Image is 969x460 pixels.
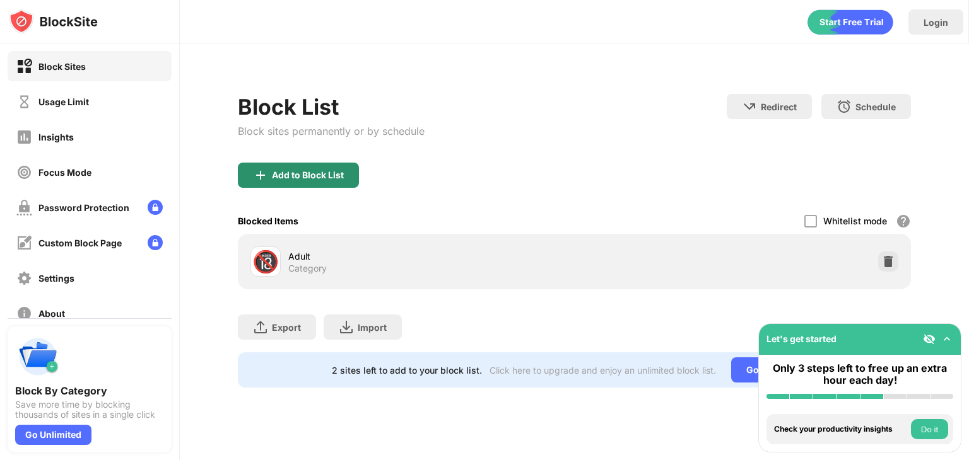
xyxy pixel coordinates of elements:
[911,419,948,439] button: Do it
[924,17,948,28] div: Login
[823,216,887,226] div: Whitelist mode
[16,164,32,180] img: focus-off.svg
[923,333,936,345] img: eye-not-visible.svg
[16,306,32,321] img: about-off.svg
[16,94,32,110] img: time-usage-off.svg
[15,334,61,379] img: push-categories.svg
[941,333,953,345] img: omni-setup-toggle.svg
[332,365,482,376] div: 2 sites left to add to your block list.
[38,202,129,213] div: Password Protection
[148,200,163,215] img: lock-menu.svg
[38,61,86,72] div: Block Sites
[15,425,91,445] div: Go Unlimited
[272,170,344,180] div: Add to Block List
[855,101,896,112] div: Schedule
[252,249,279,275] div: 🔞
[16,200,32,216] img: password-protection-off.svg
[807,9,893,35] div: animation
[238,125,425,137] div: Block sites permanently or by schedule
[15,400,164,420] div: Save more time by blocking thousands of sites in a single click
[731,357,818,382] div: Go Unlimited
[766,333,837,344] div: Let's get started
[358,322,387,333] div: Import
[38,96,89,107] div: Usage Limit
[766,362,953,386] div: Only 3 steps left to free up an extra hour each day!
[38,167,91,178] div: Focus Mode
[774,425,908,434] div: Check your productivity insights
[38,238,122,248] div: Custom Block Page
[761,101,797,112] div: Redirect
[490,365,716,376] div: Click here to upgrade and enjoy an unlimited block list.
[148,235,163,250] img: lock-menu.svg
[9,9,98,34] img: logo-blocksite.svg
[16,59,32,74] img: block-on.svg
[272,322,301,333] div: Export
[238,94,425,120] div: Block List
[38,308,65,319] div: About
[38,273,74,284] div: Settings
[288,250,574,263] div: Adult
[16,270,32,286] img: settings-off.svg
[15,384,164,397] div: Block By Category
[38,132,74,142] div: Insights
[16,235,32,251] img: customize-block-page-off.svg
[288,263,327,274] div: Category
[16,129,32,145] img: insights-off.svg
[238,216,298,226] div: Blocked Items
